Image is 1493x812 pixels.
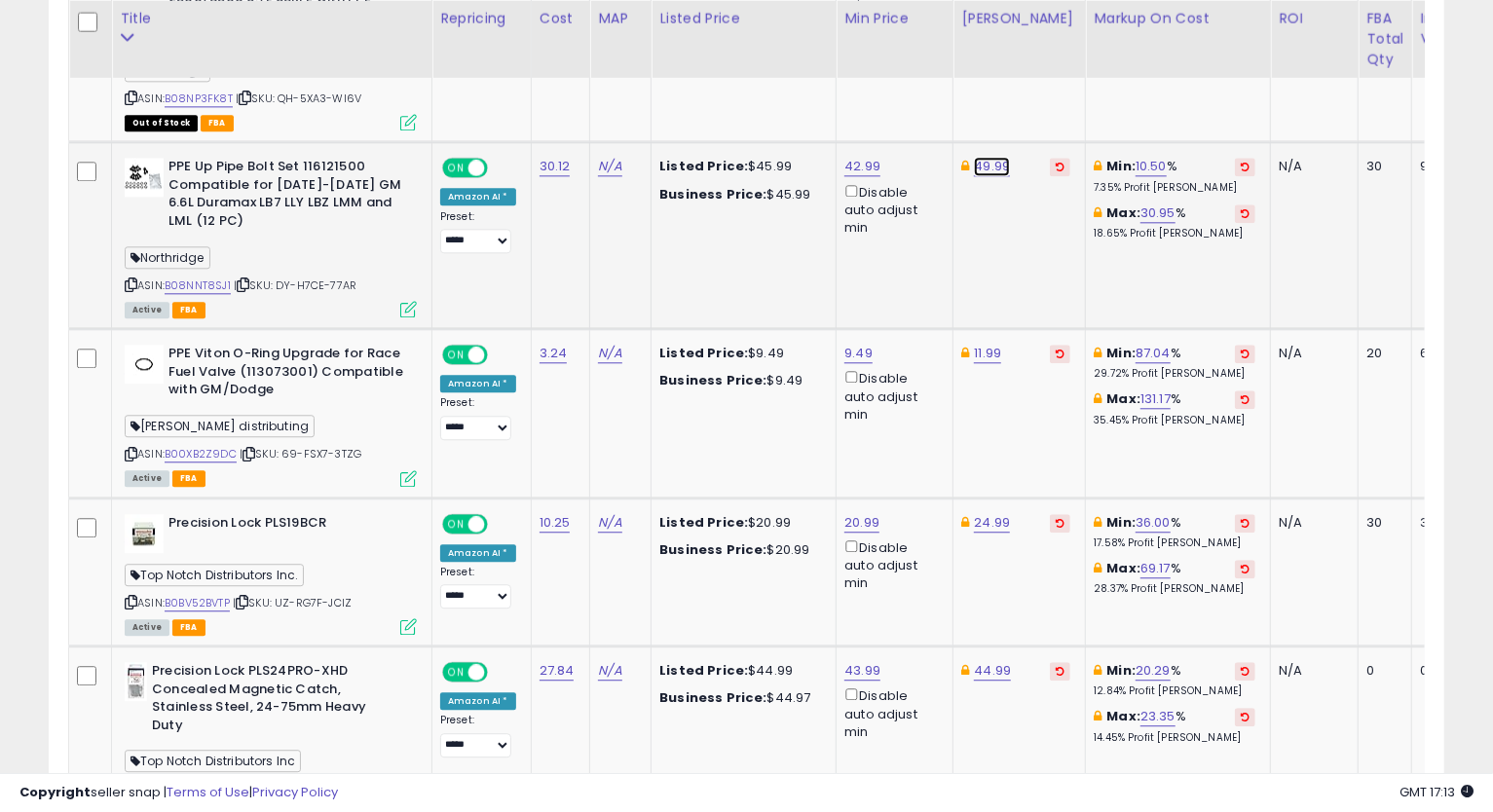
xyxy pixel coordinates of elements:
div: [PERSON_NAME] [961,8,1077,28]
a: N/A [598,661,621,681]
div: Title [120,8,424,28]
b: Listed Price: [659,344,748,362]
div: % [1094,708,1255,744]
a: 11.99 [974,344,1001,363]
span: [PERSON_NAME] distributing [125,415,315,437]
div: Repricing [440,8,523,28]
b: Min: [1107,513,1137,532]
div: N/A [1279,662,1343,680]
span: FBA [172,470,205,487]
b: PPE Viton O-Ring Upgrade for Race Fuel Valve (113073001) Compatible with GM/Dodge [168,345,405,404]
span: Northridge [125,246,210,269]
div: 30 [1366,158,1397,175]
b: Precision Lock PLS19BCR [168,514,405,537]
a: 10.50 [1136,157,1167,176]
b: Business Price: [659,540,766,559]
div: $9.49 [659,372,821,389]
div: $20.99 [659,514,821,532]
a: 24.99 [974,513,1010,533]
b: Business Price: [659,185,766,203]
div: Amazon AI * [440,692,516,710]
a: 27.84 [540,661,575,681]
a: 69.17 [1140,559,1171,578]
a: 23.35 [1140,707,1176,726]
div: Markup on Cost [1094,8,1262,28]
div: Preset: [440,396,516,440]
div: ASIN: [125,345,417,484]
div: Disable auto adjust min [844,181,938,238]
div: Cost [540,8,582,28]
div: 64.80 [1420,345,1465,362]
b: Business Price: [659,371,766,389]
a: 30.12 [540,157,571,176]
b: Min: [1107,157,1137,175]
a: 131.17 [1140,389,1171,409]
p: 28.37% Profit [PERSON_NAME] [1094,582,1255,596]
span: FBA [172,302,205,318]
div: 0 [1420,662,1465,680]
a: B00XB2Z9DC [165,446,237,462]
div: % [1094,158,1255,194]
b: Max: [1107,559,1141,577]
i: Revert to store-level Min Markup [1241,162,1250,171]
div: ASIN: [125,158,417,315]
a: B08NNT8SJ1 [165,277,231,294]
div: % [1094,390,1255,426]
a: 9.49 [844,344,873,363]
div: ROI [1279,8,1350,28]
div: $45.99 [659,158,821,175]
span: All listings currently available for purchase on Amazon [125,302,169,318]
div: MAP [598,8,643,28]
a: 44.99 [974,661,1011,681]
div: 0 [1366,662,1397,680]
span: | SKU: DY-H7CE-77AR [234,277,356,293]
span: FBA [201,115,234,131]
p: 12.84% Profit [PERSON_NAME] [1094,684,1255,698]
span: Top Notch Distributors Inc [125,750,301,772]
div: N/A [1279,158,1343,175]
p: 17.58% Profit [PERSON_NAME] [1094,536,1255,550]
span: FBA [172,619,205,636]
b: Precision Lock PLS24PRO-XHD Concealed Magnetic Catch, Stainless Steel, 24-75mm Heavy Duty [152,662,389,739]
a: 10.25 [540,513,571,533]
img: 41Qo8EEA-PL._SL40_.jpg [125,662,147,701]
a: N/A [598,157,621,176]
div: N/A [1279,514,1343,532]
b: Min: [1107,344,1137,362]
span: ON [444,664,468,681]
div: $44.97 [659,689,821,707]
span: OFF [485,347,516,363]
div: % [1094,204,1255,240]
div: 307.50 [1420,514,1465,532]
img: 41Tv1t3-QXL._SL40_.jpg [125,158,164,197]
a: N/A [598,344,621,363]
a: 42.99 [844,157,880,176]
div: % [1094,560,1255,596]
div: 30 [1366,514,1397,532]
a: 3.24 [540,344,568,363]
strong: Copyright [19,783,91,801]
a: 20.99 [844,513,879,533]
div: Listed Price [659,8,828,28]
div: $45.99 [659,186,821,203]
div: Min Price [844,8,945,28]
span: All listings currently available for purchase on Amazon [125,619,169,636]
span: All listings currently available for purchase on Amazon [125,470,169,487]
span: OFF [485,160,516,176]
div: % [1094,345,1255,381]
a: B0BV52BVTP [165,595,230,611]
b: Max: [1107,203,1141,222]
p: 7.35% Profit [PERSON_NAME] [1094,181,1255,195]
a: Privacy Policy [252,783,338,801]
div: Amazon AI * [440,188,516,205]
span: | SKU: QH-5XA3-WI6V [236,91,361,106]
span: Top Notch Distributors Inc. [125,564,304,586]
i: Revert to store-level Max Markup [1241,208,1250,218]
b: Listed Price: [659,157,748,175]
span: | SKU: UZ-RG7F-JCIZ [233,595,352,610]
b: Max: [1107,389,1141,408]
a: 49.99 [974,157,1010,176]
span: All listings that are currently out of stock and unavailable for purchase on Amazon [125,115,198,131]
div: 20 [1366,345,1397,362]
span: ON [444,160,468,176]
